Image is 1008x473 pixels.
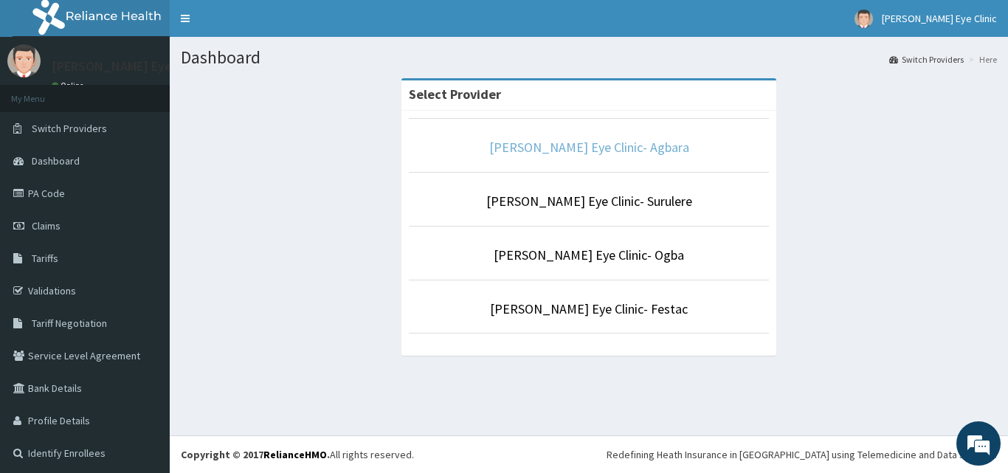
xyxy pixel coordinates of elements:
a: Online [52,80,87,91]
strong: Select Provider [409,86,501,103]
span: [PERSON_NAME] Eye Clinic [882,12,997,25]
footer: All rights reserved. [170,435,1008,473]
img: User Image [855,10,873,28]
a: Switch Providers [889,53,964,66]
a: [PERSON_NAME] Eye Clinic- Agbara [489,139,689,156]
span: Tariff Negotiation [32,317,107,330]
h1: Dashboard [181,48,997,67]
img: User Image [7,44,41,77]
strong: Copyright © 2017 . [181,448,330,461]
div: Redefining Heath Insurance in [GEOGRAPHIC_DATA] using Telemedicine and Data Science! [607,447,997,462]
a: RelianceHMO [263,448,327,461]
p: [PERSON_NAME] Eye [52,60,172,73]
span: Tariffs [32,252,58,265]
a: [PERSON_NAME] Eye Clinic- Ogba [494,246,684,263]
a: [PERSON_NAME] Eye Clinic- Surulere [486,193,692,210]
a: [PERSON_NAME] Eye Clinic- Festac [490,300,688,317]
span: Dashboard [32,154,80,168]
li: Here [965,53,997,66]
span: Claims [32,219,61,232]
span: Switch Providers [32,122,107,135]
